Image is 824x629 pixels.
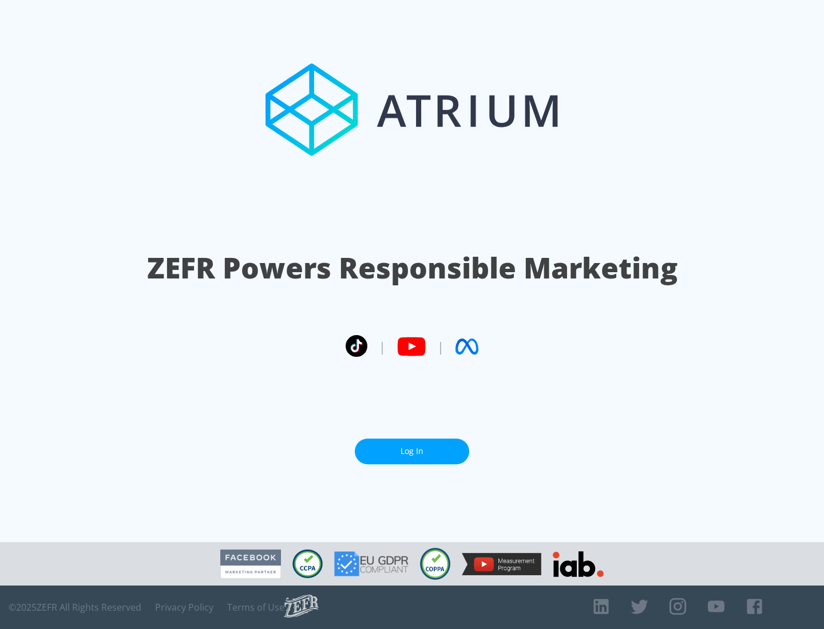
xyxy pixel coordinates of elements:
a: Log In [355,439,469,464]
span: | [379,338,386,355]
h1: ZEFR Powers Responsible Marketing [147,248,678,288]
img: YouTube Measurement Program [462,553,541,575]
span: © 2025 ZEFR All Rights Reserved [9,602,141,613]
img: COPPA Compliant [420,548,450,580]
img: CCPA Compliant [292,550,323,578]
img: GDPR Compliant [334,551,409,576]
a: Privacy Policy [155,602,213,613]
img: Facebook Marketing Partner [220,550,281,579]
img: IAB [553,551,604,577]
span: | [437,338,444,355]
a: Terms of Use [227,602,284,613]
